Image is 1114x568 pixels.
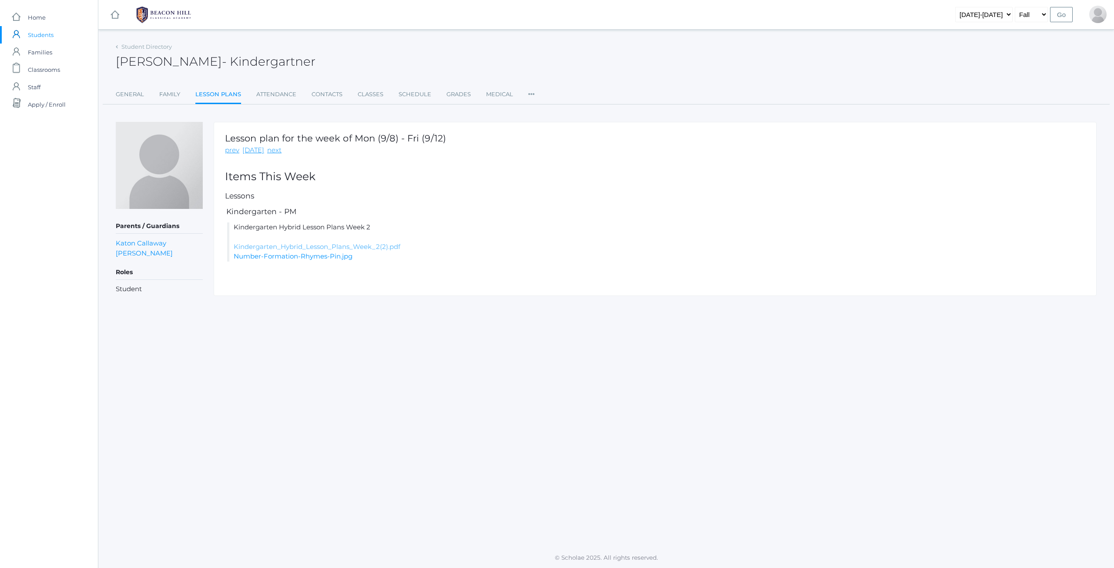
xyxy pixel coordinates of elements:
[225,208,1085,216] h5: Kindergarten - PM
[486,86,513,103] a: Medical
[116,122,203,209] img: Kiel Callaway
[267,145,282,155] a: next
[28,78,40,96] span: Staff
[446,86,471,103] a: Grades
[121,43,172,50] a: Student Directory
[225,171,1085,183] h2: Items This Week
[1089,6,1107,23] div: Erin Callaway
[116,238,166,248] a: Katon Callaway
[98,553,1114,562] p: © Scholae 2025. All rights reserved.
[399,86,431,103] a: Schedule
[242,145,264,155] a: [DATE]
[234,242,400,251] a: Kindergarten_Hybrid_Lesson_Plans_Week_2(2).pdf
[256,86,296,103] a: Attendance
[28,44,52,61] span: Families
[358,86,383,103] a: Classes
[28,61,60,78] span: Classrooms
[1050,7,1073,22] input: Go
[116,219,203,234] h5: Parents / Guardians
[116,86,144,103] a: General
[159,86,180,103] a: Family
[116,248,173,258] a: [PERSON_NAME]
[234,252,352,260] a: Number-Formation-Rhymes-Pin.jpg
[225,133,446,143] h1: Lesson plan for the week of Mon (9/8) - Fri (9/12)
[28,9,46,26] span: Home
[131,4,196,26] img: BHCALogos-05-308ed15e86a5a0abce9b8dd61676a3503ac9727e845dece92d48e8588c001991.png
[225,145,239,155] a: prev
[195,86,241,104] a: Lesson Plans
[225,192,1085,200] h5: Lessons
[312,86,342,103] a: Contacts
[222,54,315,69] span: - Kindergartner
[227,222,1085,262] li: Kindergarten Hybrid Lesson Plans Week 2
[116,265,203,280] h5: Roles
[28,96,66,113] span: Apply / Enroll
[116,284,203,294] li: Student
[116,55,315,68] h2: [PERSON_NAME]
[28,26,54,44] span: Students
